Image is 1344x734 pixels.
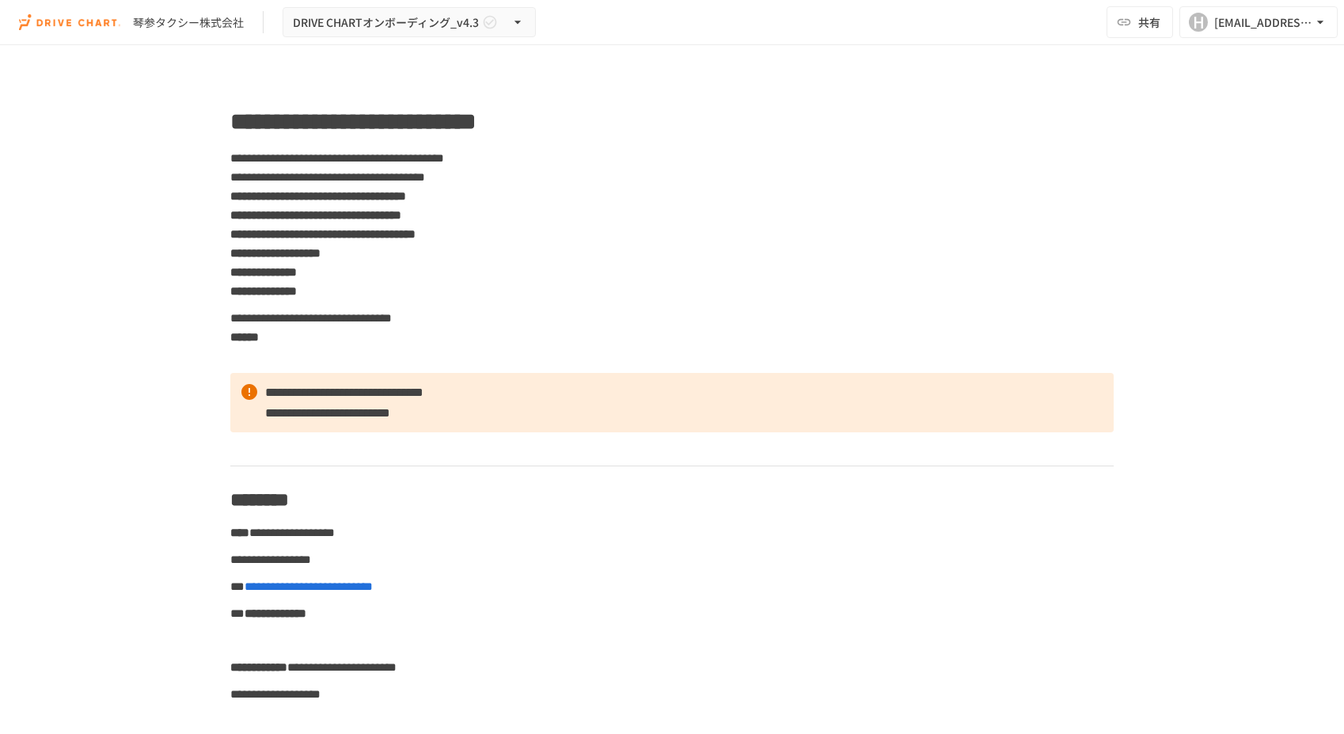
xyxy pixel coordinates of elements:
[1214,13,1312,32] div: [EMAIL_ADDRESS][DOMAIN_NAME]
[283,7,536,38] button: DRIVE CHARTオンボーディング_v4.3
[293,13,479,32] span: DRIVE CHARTオンボーディング_v4.3
[19,10,120,35] img: i9VDDS9JuLRLX3JIUyK59LcYp6Y9cayLPHs4hOxMB9W
[133,14,244,31] div: 琴参タクシー株式会社
[1189,13,1208,32] div: H
[1179,6,1338,38] button: H[EMAIL_ADDRESS][DOMAIN_NAME]
[1107,6,1173,38] button: 共有
[1138,13,1160,31] span: 共有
